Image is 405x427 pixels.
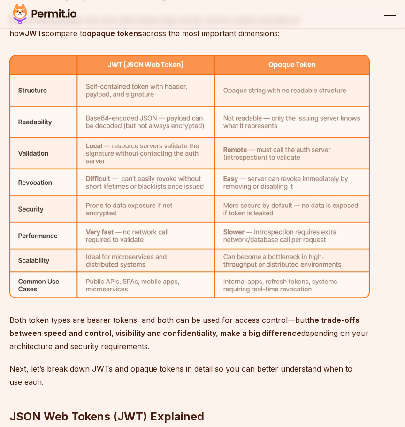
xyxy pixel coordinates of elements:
[87,29,142,38] strong: opaque tokens
[9,410,204,423] strong: JSON Web Tokens (JWT) Explained
[9,55,370,298] img: image.png
[9,2,80,26] img: Permit logo
[9,362,370,389] p: Next, let’s break down JWTs and opaque tokens in detail so you can better understand when to use ...
[25,29,46,38] strong: JWTs
[9,313,370,353] p: Both token types are bearer tokens, and both can be used for access control—but depending on your...
[384,8,396,20] button: open menu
